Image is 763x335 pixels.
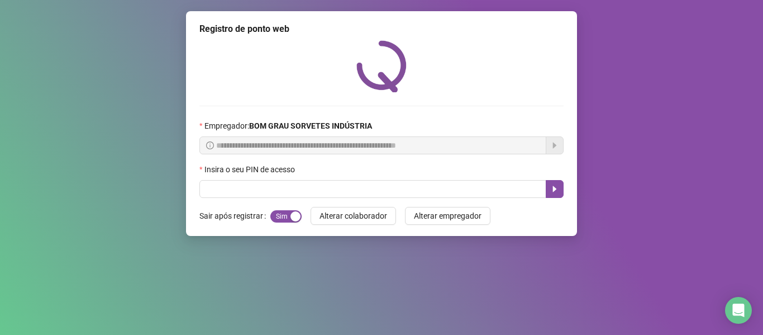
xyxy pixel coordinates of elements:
button: Alterar colaborador [311,207,396,225]
label: Sair após registrar [199,207,270,225]
strong: BOM GRAU SORVETES INDÚSTRIA [249,121,372,130]
div: Registro de ponto web [199,22,564,36]
span: Empregador : [204,120,372,132]
label: Insira o seu PIN de acesso [199,163,302,176]
span: info-circle [206,141,214,149]
span: caret-right [550,185,559,194]
span: Alterar colaborador [319,210,387,222]
span: Alterar empregador [414,210,481,222]
img: QRPoint [356,40,407,92]
div: Open Intercom Messenger [725,297,752,324]
button: Alterar empregador [405,207,490,225]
